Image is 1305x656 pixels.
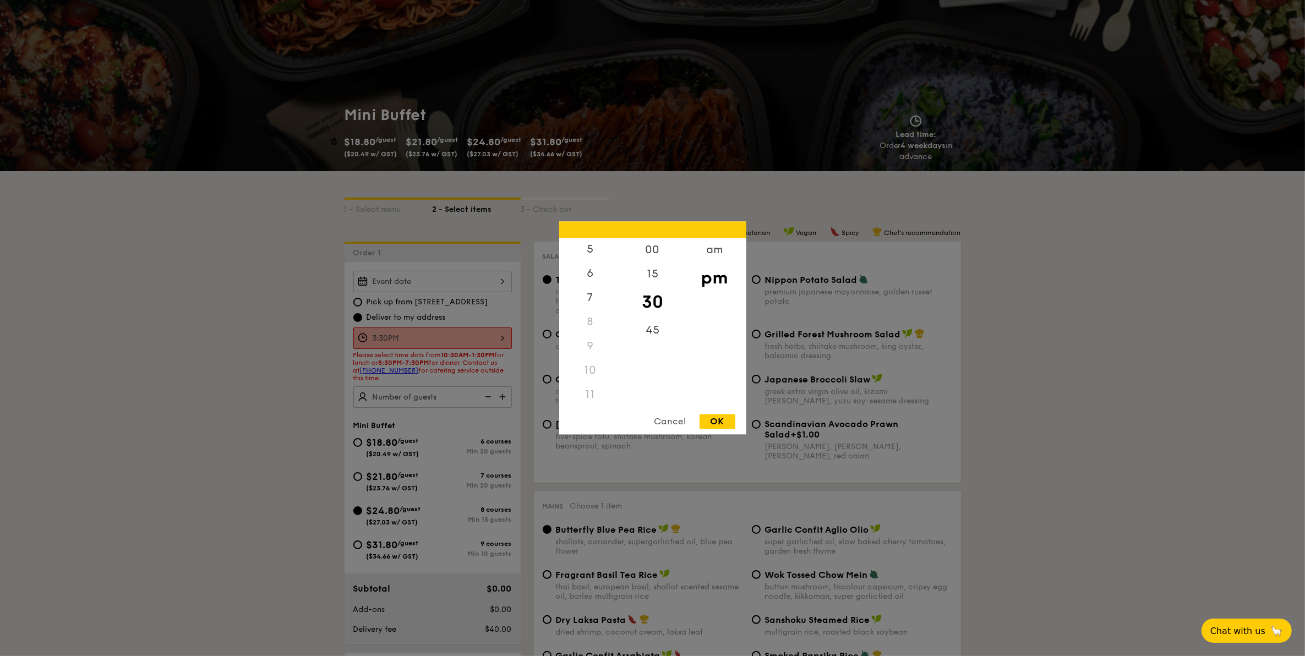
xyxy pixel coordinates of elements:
[559,262,621,286] div: 6
[700,414,735,429] div: OK
[559,383,621,407] div: 11
[559,238,621,262] div: 5
[559,359,621,383] div: 10
[559,310,621,335] div: 8
[559,335,621,359] div: 9
[643,414,697,429] div: Cancel
[621,238,684,263] div: 00
[684,238,746,263] div: am
[621,263,684,287] div: 15
[621,287,684,319] div: 30
[621,319,684,343] div: 45
[684,263,746,294] div: pm
[1210,626,1265,636] span: Chat with us
[1202,619,1292,643] button: Chat with us🦙
[559,286,621,310] div: 7
[1270,625,1283,637] span: 🦙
